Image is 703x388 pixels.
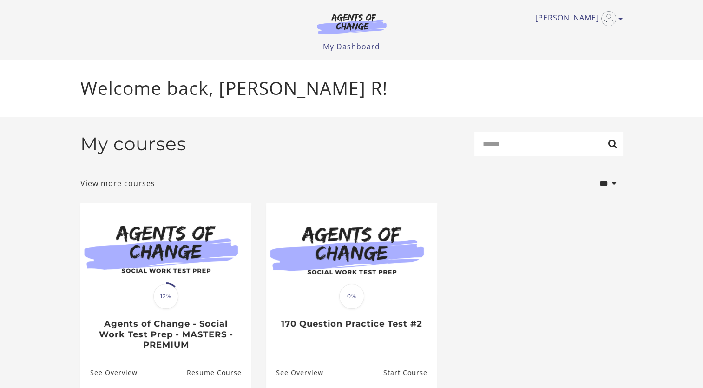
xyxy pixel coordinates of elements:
[535,11,618,26] a: Toggle menu
[80,133,186,155] h2: My courses
[80,178,155,189] a: View more courses
[339,284,364,309] span: 0%
[186,358,251,388] a: Agents of Change - Social Work Test Prep - MASTERS - PREMIUM: Resume Course
[323,41,380,52] a: My Dashboard
[90,319,241,350] h3: Agents of Change - Social Work Test Prep - MASTERS - PREMIUM
[307,13,396,34] img: Agents of Change Logo
[266,358,323,388] a: 170 Question Practice Test #2: See Overview
[383,358,437,388] a: 170 Question Practice Test #2: Resume Course
[153,284,178,309] span: 12%
[276,319,427,329] h3: 170 Question Practice Test #2
[80,74,623,102] p: Welcome back, [PERSON_NAME] R!
[80,358,138,388] a: Agents of Change - Social Work Test Prep - MASTERS - PREMIUM: See Overview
